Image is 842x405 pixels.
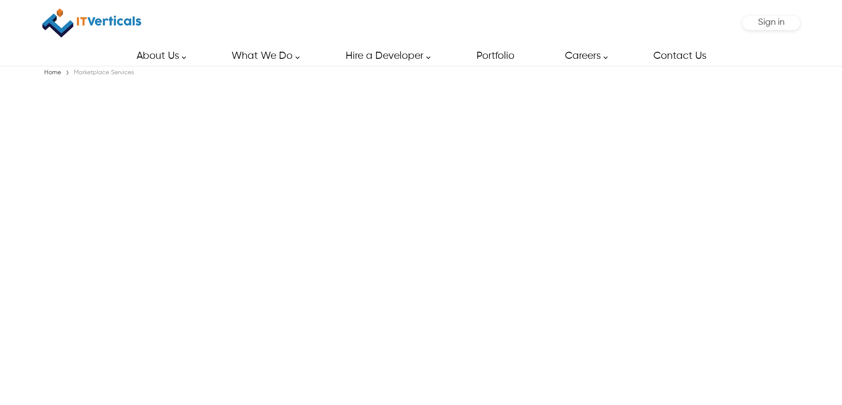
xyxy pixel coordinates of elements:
[335,46,435,66] a: Hire a Developer
[42,69,63,76] a: Home
[65,67,69,79] span: ›
[758,18,785,27] span: Sign in
[126,46,191,66] a: About Us
[555,46,613,66] a: Careers
[221,46,305,66] a: What We Do
[466,46,524,66] a: Portfolio
[42,4,142,42] a: IT Verticals Inc
[758,20,785,26] a: Sign in
[72,68,136,77] div: Marketplace Services
[643,46,716,66] a: Contact Us
[42,4,141,42] img: IT Verticals Inc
